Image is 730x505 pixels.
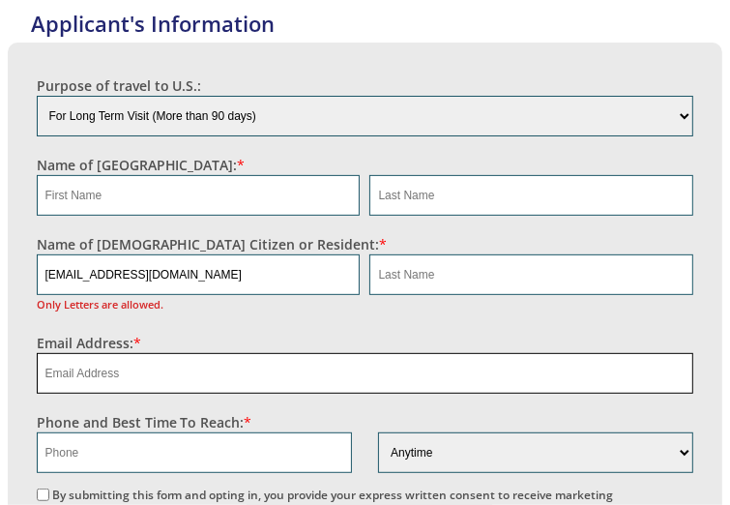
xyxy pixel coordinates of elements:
input: First Name [37,254,361,295]
input: By submitting this form and opting in, you provide your express written consent to receive market... [37,489,49,501]
input: Phone [37,432,352,473]
span: Only Letters are allowed. [37,295,361,314]
label: Name of [DEMOGRAPHIC_DATA] Citizen or Resident: [37,235,388,253]
label: Name of [GEOGRAPHIC_DATA]: [37,156,246,174]
select: Phone and Best Reach Time are required. [378,432,693,473]
input: First Name [37,175,361,216]
input: Email Address [37,353,694,394]
input: Last Name [369,175,693,216]
label: Email Address: [37,334,141,352]
h4: Applicant's Information [17,9,723,38]
label: Phone and Best Time To Reach: [37,413,252,431]
input: Last Name [369,254,693,295]
label: Purpose of travel to U.S.: [37,76,202,95]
